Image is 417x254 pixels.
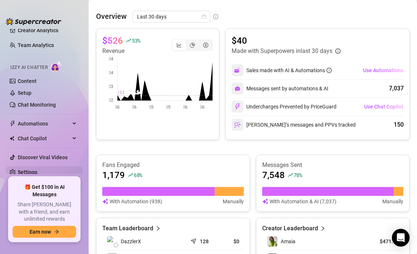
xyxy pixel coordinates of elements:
[281,238,295,244] span: Amaia
[18,118,70,130] span: Automations
[13,226,76,238] button: Earn nowarrow-right
[102,169,125,181] article: 1,179
[18,102,56,108] a: Chat Monitoring
[262,224,318,233] article: Creator Leaderboard
[262,197,268,205] img: svg%3e
[107,236,117,247] img: DazzlerX
[270,197,336,205] article: With Automation & AI (7,037)
[320,224,325,233] span: right
[234,103,241,110] img: svg%3e
[102,35,123,47] article: $526
[382,197,403,205] article: Manually
[190,43,195,48] span: pie-chart
[365,238,399,245] article: $471.98
[363,64,404,76] button: Use Automations
[18,78,37,84] a: Content
[102,47,140,56] article: Revenue
[110,197,162,205] article: With Automation (938)
[220,238,239,245] article: $0
[134,171,142,178] span: 68 %
[294,171,302,178] span: 78 %
[177,43,182,48] span: line-chart
[234,67,241,74] img: svg%3e
[232,119,356,131] div: [PERSON_NAME]’s messages and PPVs tracked
[364,101,404,113] button: Use Chat Copilot
[267,236,277,247] img: Amaia
[213,14,218,19] span: info-circle
[102,224,153,233] article: Team Leaderboard
[121,237,141,245] span: DazzlerX
[172,39,213,51] div: segmented control
[235,86,240,91] img: svg%3e
[394,120,404,129] div: 150
[232,47,332,56] article: Made with Superpowers in last 30 days
[13,184,76,198] span: 🎁 Get $100 in AI Messages
[389,84,404,93] div: 7,037
[102,197,108,205] img: svg%3e
[10,136,14,141] img: Chat Copilot
[262,161,404,169] article: Messages Sent
[18,154,68,160] a: Discover Viral Videos
[128,173,133,178] span: rise
[234,121,241,128] img: svg%3e
[10,121,16,127] span: thunderbolt
[18,24,77,36] a: Creator Analytics
[18,90,31,96] a: Setup
[18,169,37,175] a: Settings
[202,14,206,19] span: calendar
[288,173,293,178] span: rise
[54,229,59,234] span: arrow-right
[246,66,332,74] div: Sales made with AI & Automations
[232,83,328,94] div: Messages sent by automations & AI
[96,11,127,22] article: Overview
[10,64,48,71] span: Izzy AI Chatter
[363,67,403,73] span: Use Automations
[392,229,410,247] div: Open Intercom Messenger
[18,133,70,144] span: Chat Copilot
[203,43,208,48] span: dollar-circle
[30,229,51,235] span: Earn now
[232,35,341,47] article: $40
[335,49,341,54] span: info-circle
[102,161,244,169] article: Fans Engaged
[232,101,336,113] div: Undercharges Prevented by PriceGuard
[13,201,76,223] span: Share [PERSON_NAME] with a friend, and earn unlimited rewards
[223,197,244,205] article: Manually
[132,37,140,44] span: 53 %
[155,224,161,233] span: right
[262,169,285,181] article: 7,548
[327,68,332,73] span: info-circle
[137,11,206,22] span: Last 30 days
[51,61,62,72] img: AI Chatter
[126,38,131,43] span: rise
[200,238,209,245] article: 128
[18,42,54,48] a: Team Analytics
[6,18,61,25] img: logo-BBDzfeDw.svg
[191,237,198,244] span: send
[364,104,403,110] span: Use Chat Copilot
